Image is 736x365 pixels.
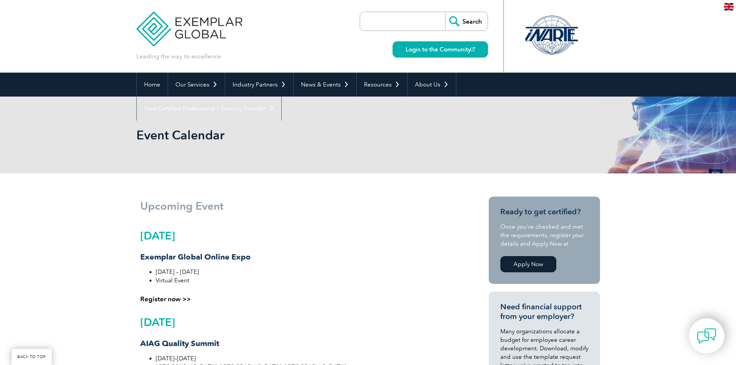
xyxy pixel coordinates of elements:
a: Our Services [168,73,225,97]
a: Register now >> [140,295,191,303]
a: Apply Now [500,256,556,272]
a: Home [137,73,168,97]
a: News & Events [294,73,356,97]
h2: [DATE] [140,229,456,242]
li: [DATE]–[DATE] [156,354,456,363]
strong: AIAG Quality Summit [140,339,219,348]
a: Find Certified Professional / Training Provider [137,97,281,121]
h2: [DATE] [140,316,456,328]
li: Virtual Event [156,276,456,285]
p: Leading the way to excellence [136,52,221,61]
h1: Upcoming Event [140,200,457,211]
h1: Event Calendar [136,127,433,143]
img: open_square.png [471,47,475,51]
h3: Need financial support from your employer? [500,302,588,321]
img: contact-chat.png [697,326,716,346]
h3: Ready to get certified? [500,207,588,217]
a: Industry Partners [225,73,293,97]
img: en [724,3,734,10]
a: Resources [357,73,407,97]
li: [DATE] – [DATE] [156,268,456,276]
a: Login to the Community [393,41,488,58]
a: BACK TO TOP [12,349,52,365]
p: Once you’ve checked and met the requirements, register your details and Apply Now at [500,222,588,248]
a: About Us [408,73,456,97]
strong: Exemplar Global Online Expo [140,252,251,261]
input: Search [445,12,488,31]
